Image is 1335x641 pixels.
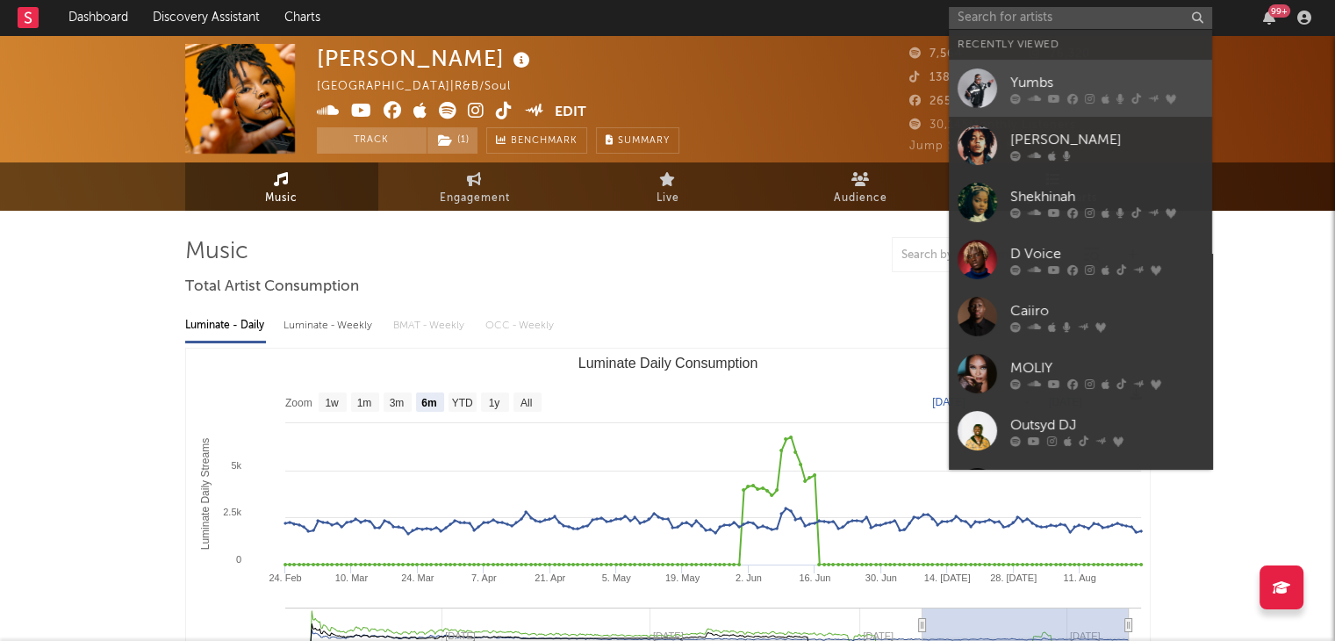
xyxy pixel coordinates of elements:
[325,397,339,409] text: 1w
[1063,573,1095,583] text: 11. Aug
[427,127,477,154] button: (1)
[657,188,679,209] span: Live
[1010,357,1203,378] div: MOLIY
[1010,129,1203,150] div: [PERSON_NAME]
[427,127,478,154] span: ( 1 )
[834,188,887,209] span: Audience
[909,119,1076,131] span: 30,145 Monthly Listeners
[440,188,510,209] span: Engagement
[949,231,1212,288] a: D Voice
[909,48,963,60] span: 7,564
[932,396,965,408] text: [DATE]
[949,345,1212,402] a: MOLIY
[909,72,976,83] span: 138,100
[389,397,404,409] text: 3m
[949,117,1212,174] a: [PERSON_NAME]
[520,397,531,409] text: All
[317,127,427,154] button: Track
[284,311,376,341] div: Luminate - Weekly
[451,397,472,409] text: YTD
[958,34,1203,55] div: Recently Viewed
[401,573,434,583] text: 24. Mar
[893,248,1078,263] input: Search by song name or URL
[285,397,312,409] text: Zoom
[317,44,535,73] div: [PERSON_NAME]
[618,136,670,146] span: Summary
[949,60,1212,117] a: Yumbs
[488,397,499,409] text: 1y
[949,402,1212,459] a: Outsyd DJ
[265,188,298,209] span: Music
[1010,300,1203,321] div: Caiiro
[535,573,565,583] text: 21. Apr
[185,311,266,341] div: Luminate - Daily
[1010,243,1203,264] div: D Voice
[949,174,1212,231] a: Shekhinah
[578,356,757,371] text: Luminate Daily Consumption
[470,573,496,583] text: 7. Apr
[1268,4,1290,18] div: 99 +
[1010,186,1203,207] div: Shekhinah
[1010,72,1203,93] div: Yumbs
[664,573,700,583] text: 19. May
[334,573,368,583] text: 10. Mar
[199,438,212,550] text: Luminate Daily Streams
[185,162,378,211] a: Music
[909,96,979,107] span: 265,000
[421,397,436,409] text: 6m
[356,397,371,409] text: 1m
[949,288,1212,345] a: Caiiro
[555,102,586,124] button: Edit
[1010,414,1203,436] div: Outsyd DJ
[909,140,1014,152] span: Jump Score: 66.8
[949,459,1212,516] a: Vicoka
[735,573,761,583] text: 2. Jun
[799,573,830,583] text: 16. Jun
[223,507,241,517] text: 2.5k
[764,162,958,211] a: Audience
[601,573,631,583] text: 5. May
[949,7,1212,29] input: Search for artists
[596,127,679,154] button: Summary
[235,554,240,565] text: 0
[486,127,587,154] a: Benchmark
[1263,11,1275,25] button: 99+
[511,131,578,152] span: Benchmark
[317,76,531,97] div: [GEOGRAPHIC_DATA] | R&B/Soul
[185,277,359,298] span: Total Artist Consumption
[269,573,301,583] text: 24. Feb
[231,460,241,471] text: 5k
[990,573,1037,583] text: 28. [DATE]
[865,573,896,583] text: 30. Jun
[571,162,764,211] a: Live
[923,573,970,583] text: 14. [DATE]
[378,162,571,211] a: Engagement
